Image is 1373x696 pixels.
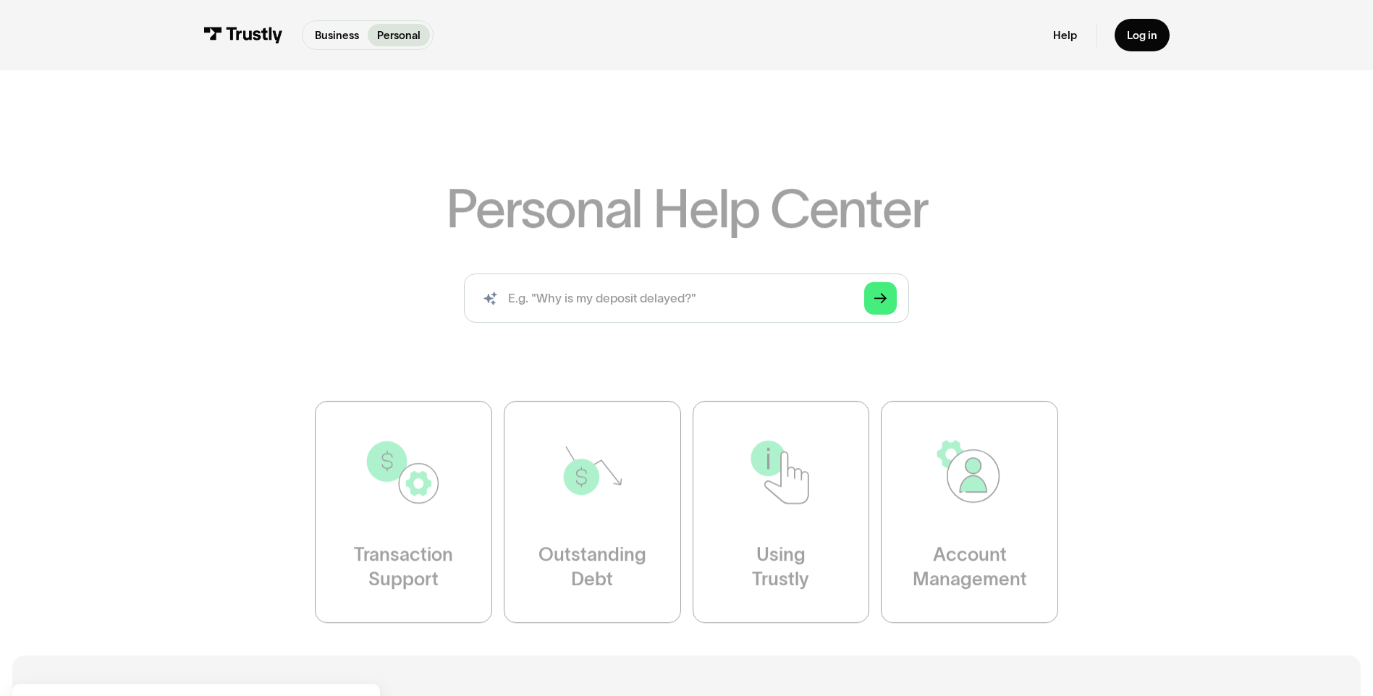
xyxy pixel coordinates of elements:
[1115,19,1170,51] a: Log in
[305,24,368,46] a: Business
[368,24,429,46] a: Personal
[464,273,908,323] input: search
[913,543,1027,592] div: Account Management
[538,543,646,592] div: Outstanding Debt
[203,27,283,43] img: Trustly Logo
[446,182,928,235] h1: Personal Help Center
[1127,28,1157,42] div: Log in
[354,543,453,592] div: Transaction Support
[1053,28,1077,42] a: Help
[752,543,809,592] div: Using Trustly
[377,27,421,43] p: Personal
[315,401,492,623] a: TransactionSupport
[504,401,681,623] a: OutstandingDebt
[315,27,359,43] p: Business
[881,401,1058,623] a: AccountManagement
[692,401,869,623] a: UsingTrustly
